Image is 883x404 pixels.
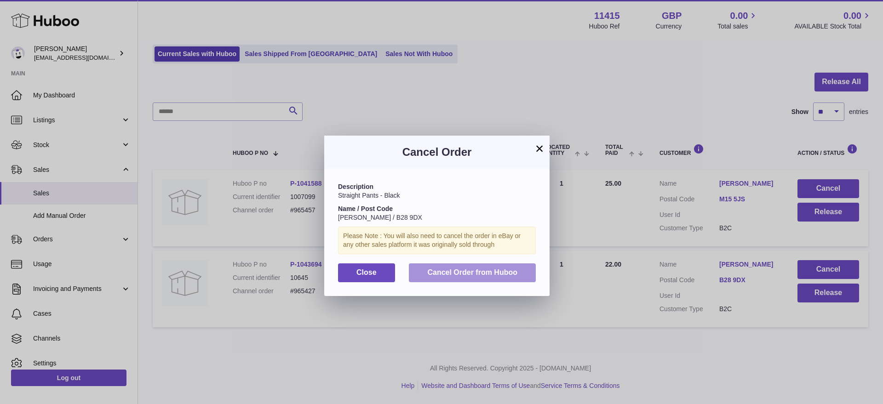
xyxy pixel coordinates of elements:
[427,268,517,276] span: Cancel Order from Huboo
[356,268,377,276] span: Close
[338,263,395,282] button: Close
[534,143,545,154] button: ×
[338,192,400,199] span: Straight Pants - Black
[338,227,536,254] div: Please Note : You will also need to cancel the order in eBay or any other sales platform it was o...
[338,214,422,221] span: [PERSON_NAME] / B28 9DX
[338,205,393,212] strong: Name / Post Code
[338,145,536,159] h3: Cancel Order
[338,183,373,190] strong: Description
[409,263,536,282] button: Cancel Order from Huboo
